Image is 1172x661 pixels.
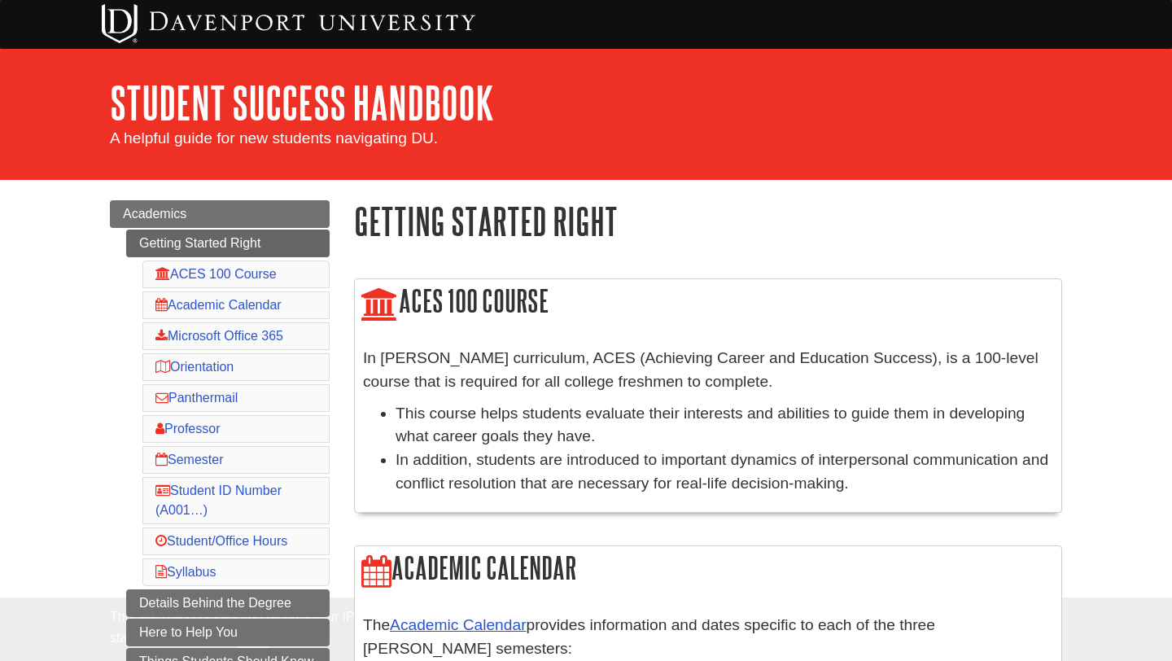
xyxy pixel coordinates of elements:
a: ACES 100 Course [155,267,277,281]
img: Davenport University [102,4,475,43]
a: Details Behind the Degree [126,589,330,617]
a: Getting Started Right [126,230,330,257]
span: A helpful guide for new students navigating DU. [110,129,438,147]
a: Professor [155,422,220,436]
p: In [PERSON_NAME] curriculum, ACES (Achieving Career and Education Success), is a 100-level course... [363,347,1053,394]
li: In addition, students are introduced to important dynamics of interpersonal communication and con... [396,449,1053,496]
a: Student/Office Hours [155,534,287,548]
a: Academics [110,200,330,228]
li: This course helps students evaluate their interests and abilities to guide them in developing wha... [396,402,1053,449]
a: Here to Help You [126,619,330,646]
a: Panthermail [155,391,238,405]
h2: Academic Calendar [355,546,1061,593]
a: Semester [155,453,223,466]
a: Academic Calendar [155,298,282,312]
a: Academic Calendar [390,616,526,633]
a: Microsoft Office 365 [155,329,283,343]
h2: ACES 100 Course [355,279,1061,326]
h1: Getting Started Right [354,200,1062,242]
a: Student ID Number (A001…) [155,484,282,517]
p: The provides information and dates specific to each of the three [PERSON_NAME] semesters: [363,614,1053,661]
a: Syllabus [155,565,216,579]
a: Student Success Handbook [110,77,494,128]
a: Orientation [155,360,234,374]
span: Academics [123,207,186,221]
